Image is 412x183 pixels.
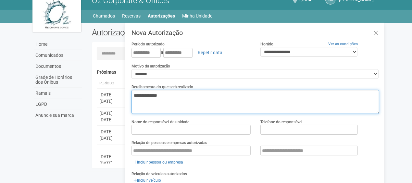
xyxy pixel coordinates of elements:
h2: Autorizações [92,28,231,37]
a: Home [34,39,82,50]
label: Detalhamento do que será realizado [131,84,193,90]
div: a [131,47,251,58]
div: [DATE] [99,160,123,166]
h3: Nova Autorização [131,30,379,36]
a: Ver as condições [328,42,358,46]
label: Relação de pessoas e empresas autorizadas [131,140,207,146]
a: Grade de Horários dos Ônibus [34,72,82,88]
a: Repetir data [194,47,227,58]
label: Motivo da autorização [131,63,170,69]
a: Ramais [34,88,82,99]
div: [DATE] [99,153,123,160]
div: [DATE] [99,110,123,116]
a: LGPD [34,99,82,110]
label: Telefone do responsável [260,119,302,125]
a: Chamados [93,11,115,20]
h4: Próximas [97,70,375,75]
th: Período [97,78,126,89]
div: [DATE] [99,91,123,98]
a: Anuncie sua marca [34,110,82,121]
a: Comunicados [34,50,82,61]
a: Documentos [34,61,82,72]
div: [DATE] [99,98,123,104]
a: Minha Unidade [182,11,213,20]
label: Nome do responsável da unidade [131,119,189,125]
label: Horário [260,41,273,47]
a: Autorizações [148,11,175,20]
a: Incluir pessoa ou empresa [131,159,185,166]
div: [DATE] [99,135,123,141]
div: [DATE] [99,116,123,123]
label: Relação de veículos autorizados [131,171,187,177]
label: Período autorizado [131,41,165,47]
div: [DATE] [99,128,123,135]
a: Reservas [122,11,141,20]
